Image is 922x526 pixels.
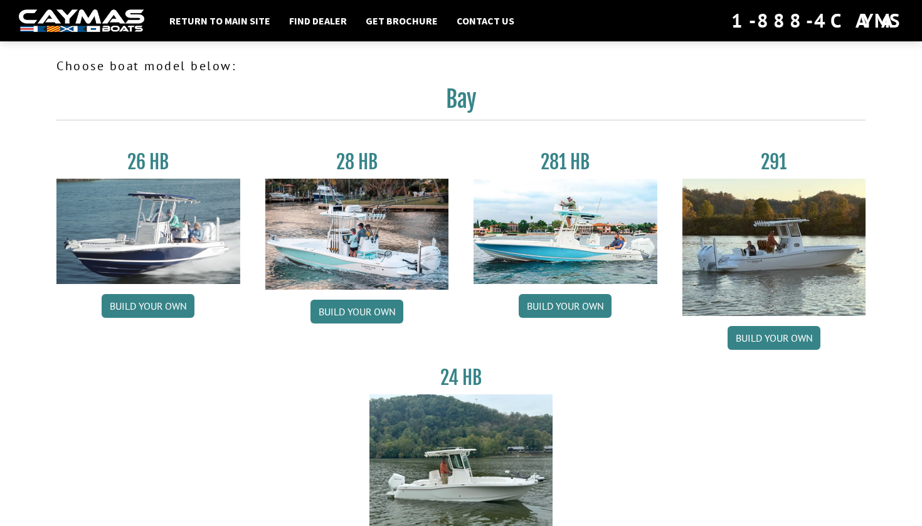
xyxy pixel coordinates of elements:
[56,85,866,120] h2: Bay
[519,294,612,318] a: Build your own
[283,13,353,29] a: Find Dealer
[359,13,444,29] a: Get Brochure
[265,150,449,174] h3: 28 HB
[450,13,521,29] a: Contact Us
[731,7,903,34] div: 1-888-4CAYMAS
[369,366,553,389] h3: 24 HB
[728,326,820,350] a: Build your own
[474,179,657,284] img: 28-hb-twin.jpg
[474,150,657,174] h3: 281 HB
[310,300,403,323] a: Build your own
[265,179,449,290] img: 28_hb_thumbnail_for_caymas_connect.jpg
[682,179,866,316] img: 291_Thumbnail.jpg
[102,294,194,318] a: Build your own
[56,150,240,174] h3: 26 HB
[56,56,866,75] p: Choose boat model below:
[56,179,240,284] img: 26_new_photo_resized.jpg
[682,150,866,174] h3: 291
[19,9,144,33] img: white-logo-c9c8dbefe5ff5ceceb0f0178aa75bf4bb51f6bca0971e226c86eb53dfe498488.png
[163,13,277,29] a: Return to main site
